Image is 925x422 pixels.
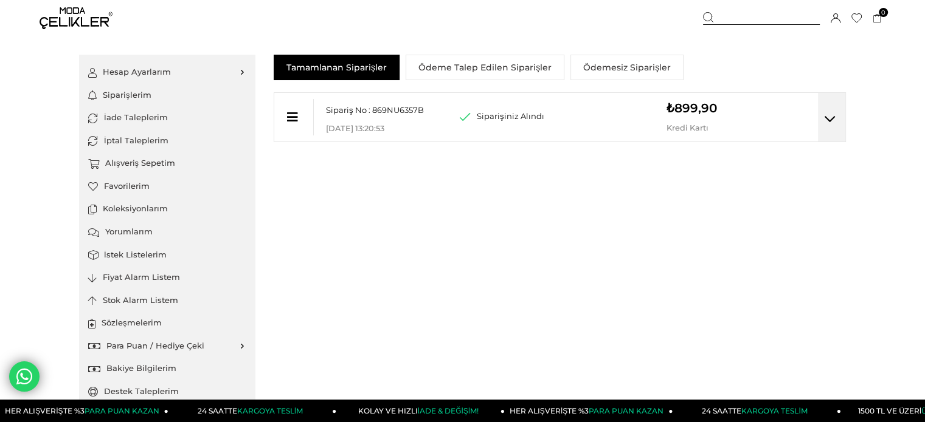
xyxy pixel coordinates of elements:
a: Koleksiyonlarım [88,197,246,220]
span: Sipariş No : 869NU6357B [326,105,424,115]
a: Alışveriş Sepetim [88,152,246,175]
p: Kredi Kartı [667,123,770,132]
a: İptal Taleplerim [88,129,246,152]
a: Ödeme Talep Edilen Siparişler [406,55,564,80]
p: [DATE] 13:20:53 [326,124,460,133]
a: Para Puan / Hediye Çeki [88,335,246,358]
a: 24 SAATTEKARGOYA TESLİM [673,400,841,422]
a: HER ALIŞVERİŞTE %3PARA PUAN KAZAN [505,400,673,422]
span: KARGOYA TESLİM [237,406,303,415]
a: 24 SAATTEKARGOYA TESLİM [168,400,337,422]
a: Tamamlanan Siparişler [274,55,400,80]
a: 0 [873,14,882,23]
a: Hesap Ayarlarım [88,61,246,84]
span: İADE & DEĞİŞİM! [418,406,479,415]
a: Stok Alarm Listem [88,289,246,312]
span: PARA PUAN KAZAN [85,406,159,415]
a: KOLAY VE HIZLIİADE & DEĞİŞİM! [336,400,505,422]
img: logo [40,7,113,29]
a: Ödemesiz Siparişler [570,55,684,80]
span: 0 [879,8,888,17]
a: Bakiye Bilgilerim [88,357,246,380]
span: PARA PUAN KAZAN [589,406,663,415]
a: İstek Listelerim [88,243,246,267]
p: ₺899,90 [667,102,770,114]
a: Favorilerim [88,175,246,198]
span: Siparişiniz Alındı [477,111,544,121]
a: Destek Taleplerim [88,380,246,403]
a: Siparişlerim [88,84,246,107]
a: Yorumlarım [88,220,246,243]
span: KARGOYA TESLİM [741,406,807,415]
a: İade Taleplerim [88,106,246,129]
a: Sözleşmelerim [88,311,246,335]
a: Fiyat Alarm Listem [88,266,246,289]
